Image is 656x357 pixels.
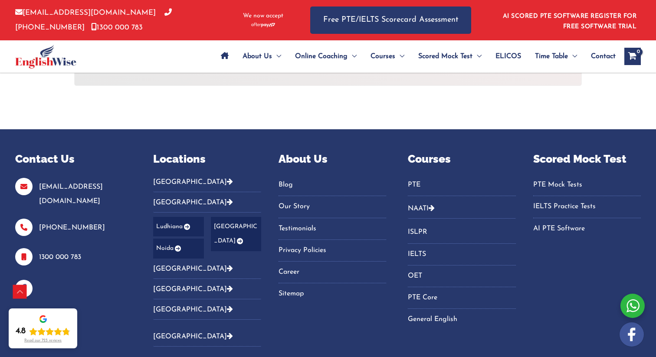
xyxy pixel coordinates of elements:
[310,7,471,34] a: Free PTE/IELTS Scorecard Assessment
[411,41,489,72] a: Scored Mock TestMenu Toggle
[584,41,616,72] a: Contact
[279,200,386,214] a: Our Story
[408,178,515,196] nav: Menu
[153,259,261,279] button: [GEOGRAPHIC_DATA]
[371,41,395,72] span: Courses
[153,326,261,347] button: [GEOGRAPHIC_DATA]
[243,41,272,72] span: About Us
[408,225,515,327] nav: Menu
[153,239,203,258] a: Noida
[364,41,411,72] a: CoursesMenu Toggle
[408,312,515,327] a: General English
[533,178,641,192] a: PTE Mock Tests
[153,217,203,236] a: Ludhiana
[153,151,261,167] p: Locations
[495,41,521,72] span: ELICOS
[498,6,641,34] aside: Header Widget 1
[279,222,386,236] a: Testimonials
[279,265,386,279] a: Career
[279,178,386,301] nav: Menu
[408,178,515,192] a: PTE
[395,41,404,72] span: Menu Toggle
[591,41,616,72] span: Contact
[153,299,261,320] button: [GEOGRAPHIC_DATA]
[533,151,641,167] p: Scored Mock Test
[236,41,288,72] a: About UsMenu Toggle
[211,217,261,251] a: [GEOGRAPHIC_DATA]
[489,41,528,72] a: ELICOS
[503,13,637,30] a: AI SCORED PTE SOFTWARE REGISTER FOR FREE SOFTWARE TRIAL
[418,41,472,72] span: Scored Mock Test
[568,41,577,72] span: Menu Toggle
[279,243,386,258] a: Privacy Policies
[535,41,568,72] span: Time Table
[408,205,429,212] a: NAATI
[472,41,482,72] span: Menu Toggle
[408,269,515,283] a: OET
[153,192,261,213] button: [GEOGRAPHIC_DATA]
[408,291,515,305] a: PTE Core
[295,41,348,72] span: Online Coaching
[251,23,275,27] img: Afterpay-Logo
[279,151,386,167] p: About Us
[91,24,143,31] a: 1300 000 783
[272,41,281,72] span: Menu Toggle
[15,9,156,16] a: [EMAIL_ADDRESS][DOMAIN_NAME]
[279,287,386,301] a: Sitemap
[408,198,515,219] button: NAATI
[39,224,105,231] a: [PHONE_NUMBER]
[408,247,515,262] a: IELTS
[39,183,103,205] a: [EMAIL_ADDRESS][DOMAIN_NAME]
[408,225,515,239] a: ISLPR
[15,45,76,69] img: cropped-ew-logo
[153,178,261,192] button: [GEOGRAPHIC_DATA]
[153,306,233,313] a: [GEOGRAPHIC_DATA]
[533,222,641,236] a: AI PTE Software
[153,151,261,353] aside: Footer Widget 2
[624,48,641,65] a: View Shopping Cart, empty
[533,200,641,214] a: IELTS Practice Tests
[533,178,641,236] nav: Menu
[15,9,172,31] a: [PHONE_NUMBER]
[15,151,131,298] aside: Footer Widget 1
[279,178,386,192] a: Blog
[214,41,616,72] nav: Site Navigation: Main Menu
[620,322,644,347] img: white-facebook.png
[16,326,26,337] div: 4.8
[24,338,62,343] div: Read our 723 reviews
[288,41,364,72] a: Online CoachingMenu Toggle
[243,12,283,20] span: We now accept
[15,151,131,167] p: Contact Us
[279,151,386,312] aside: Footer Widget 3
[348,41,357,72] span: Menu Toggle
[16,326,70,337] div: Rating: 4.8 out of 5
[408,151,515,338] aside: Footer Widget 4
[408,151,515,167] p: Courses
[153,279,261,299] button: [GEOGRAPHIC_DATA]
[15,280,33,297] img: facebook-blue-icons.png
[39,254,81,261] a: 1300 000 783
[153,333,233,340] a: [GEOGRAPHIC_DATA]
[528,41,584,72] a: Time TableMenu Toggle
